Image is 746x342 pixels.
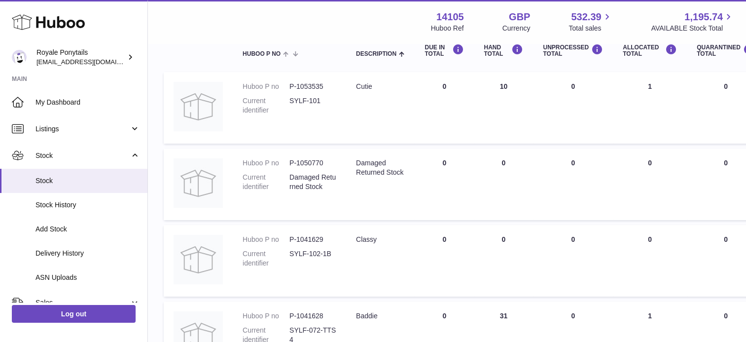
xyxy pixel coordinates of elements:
div: UNPROCESSED Total [543,44,603,57]
dd: P-1041629 [289,235,336,244]
span: Stock [36,151,130,160]
span: 0 [724,82,728,90]
div: Classy [356,235,405,244]
span: My Dashboard [36,98,140,107]
span: Total sales [568,24,612,33]
dt: Current identifier [243,96,289,115]
span: Sales [36,298,130,307]
dd: P-1050770 [289,158,336,168]
span: 532.39 [571,10,601,24]
td: 0 [533,72,613,144]
div: ALLOCATED Total [623,44,677,57]
div: ON HAND Total [484,38,523,58]
dt: Huboo P no [243,235,289,244]
span: 0 [724,159,728,167]
span: Add Stock [36,225,140,234]
a: Log out [12,305,136,323]
span: Delivery History [36,249,140,258]
td: 0 [415,72,474,144]
span: Stock [36,176,140,186]
span: 0 [724,312,728,320]
span: Huboo P no [243,51,281,57]
img: product image [174,158,223,208]
div: Cutie [356,82,405,91]
strong: 14105 [436,10,464,24]
td: 0 [415,225,474,297]
span: AVAILABLE Stock Total [651,24,734,33]
td: 0 [474,225,533,297]
td: 0 [613,149,687,220]
img: qphill92@gmail.com [12,50,27,65]
dd: Damaged Returned Stock [289,173,336,191]
img: product image [174,235,223,284]
div: Huboo Ref [431,24,464,33]
td: 0 [533,225,613,297]
dt: Huboo P no [243,311,289,321]
dt: Current identifier [243,249,289,268]
div: Currency [502,24,531,33]
td: 0 [613,225,687,297]
span: 1,195.74 [684,10,723,24]
dd: SYLF-101 [289,96,336,115]
span: Listings [36,124,130,134]
dd: P-1041628 [289,311,336,321]
div: Baddie [356,311,405,321]
dt: Current identifier [243,173,289,191]
strong: GBP [509,10,530,24]
span: [EMAIL_ADDRESS][DOMAIN_NAME] [36,58,145,66]
td: 0 [474,149,533,220]
dt: Huboo P no [243,158,289,168]
td: 0 [533,149,613,220]
div: DUE IN TOTAL [425,44,464,57]
div: Damaged Returned Stock [356,158,405,177]
img: product image [174,82,223,131]
div: Royale Ponytails [36,48,125,67]
dt: Huboo P no [243,82,289,91]
td: 0 [415,149,474,220]
dd: P-1053535 [289,82,336,91]
dd: SYLF-102-1B [289,249,336,268]
span: Stock History [36,200,140,210]
span: 0 [724,235,728,243]
td: 1 [613,72,687,144]
a: 1,195.74 AVAILABLE Stock Total [651,10,734,33]
span: Description [356,51,396,57]
span: ASN Uploads [36,273,140,282]
a: 532.39 Total sales [568,10,612,33]
td: 10 [474,72,533,144]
